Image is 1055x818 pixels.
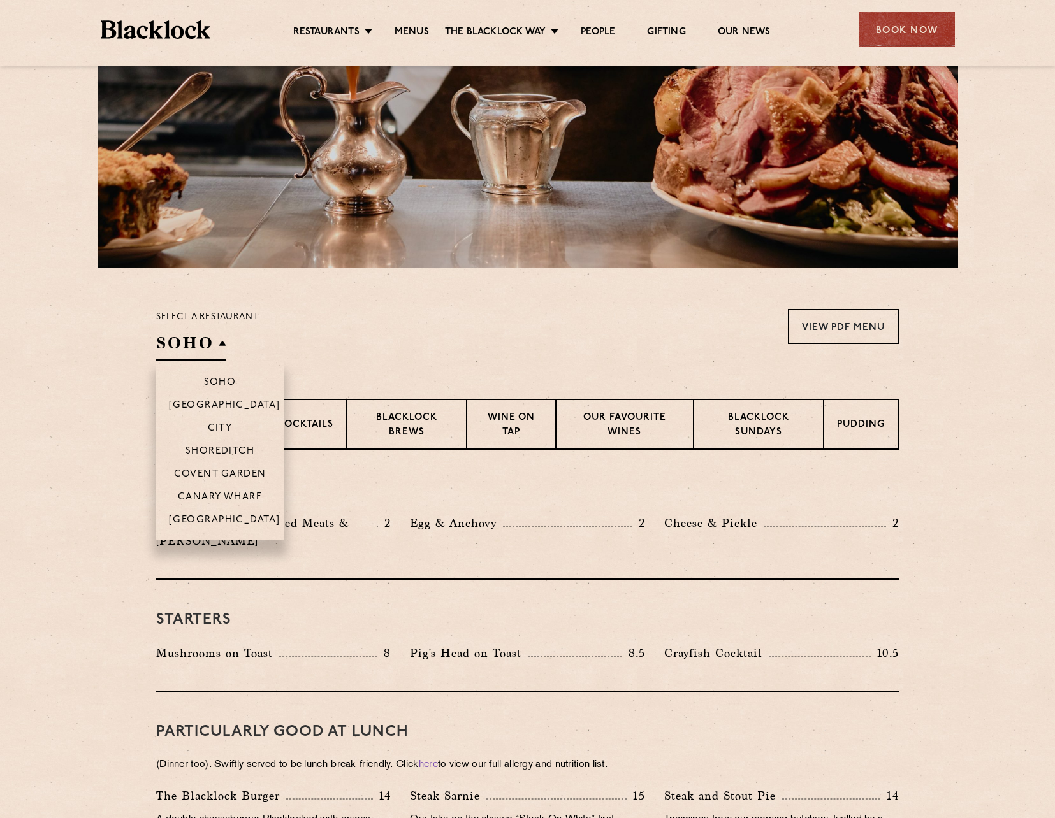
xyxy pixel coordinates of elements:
p: Soho [204,377,236,390]
a: People [581,26,615,40]
a: View PDF Menu [788,309,899,344]
a: The Blacklock Way [445,26,546,40]
p: Pig's Head on Toast [410,644,528,662]
p: Cheese & Pickle [664,514,764,532]
p: Steak Sarnie [410,787,486,805]
a: Our News [718,26,771,40]
a: Restaurants [293,26,360,40]
p: Canary Wharf [178,492,262,505]
p: Our favourite wines [569,411,680,441]
p: 8 [377,645,391,661]
h3: Pre Chop Bites [156,482,899,498]
p: Crayfish Cocktail [664,644,769,662]
p: City [208,423,233,436]
p: Covent Garden [174,469,266,482]
a: Menus [395,26,429,40]
h2: SOHO [156,332,226,361]
p: 2 [632,515,645,531]
p: Wine on Tap [480,411,542,441]
a: here [419,760,438,770]
h3: Starters [156,612,899,628]
p: Cocktails [277,418,333,434]
div: Book Now [859,12,955,47]
p: 10.5 [871,645,899,661]
a: Gifting [647,26,685,40]
p: 14 [373,787,391,804]
p: Mushrooms on Toast [156,644,279,662]
p: The Blacklock Burger [156,787,286,805]
p: 2 [378,515,391,531]
h3: PARTICULARLY GOOD AT LUNCH [156,724,899,740]
p: Blacklock Sundays [707,411,810,441]
p: 14 [880,787,899,804]
img: BL_Textured_Logo-footer-cropped.svg [101,20,211,39]
p: Blacklock Brews [360,411,453,441]
p: (Dinner too). Swiftly served to be lunch-break-friendly. Click to view our full allergy and nutri... [156,756,899,774]
p: 8.5 [622,645,645,661]
p: Steak and Stout Pie [664,787,782,805]
p: Select a restaurant [156,309,259,326]
p: [GEOGRAPHIC_DATA] [169,400,280,413]
p: [GEOGRAPHIC_DATA] [169,515,280,527]
p: Shoreditch [186,446,255,459]
p: Egg & Anchovy [410,514,503,532]
p: 15 [627,787,645,804]
p: Pudding [837,418,885,434]
p: 2 [886,515,899,531]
